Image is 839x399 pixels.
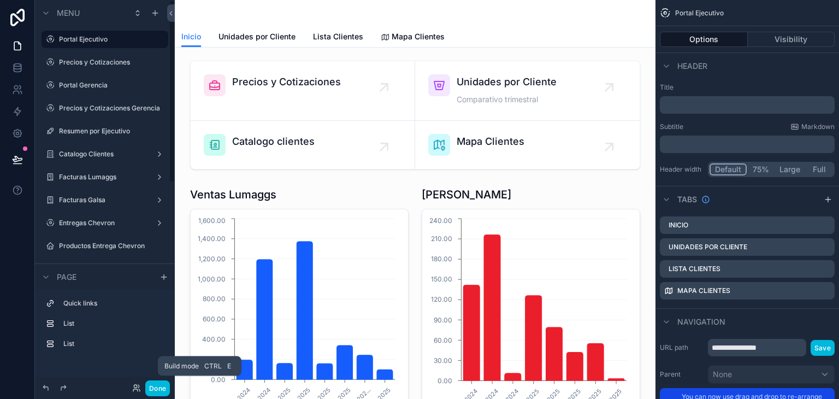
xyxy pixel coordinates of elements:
[57,272,76,283] span: Page
[63,339,159,348] label: List
[57,8,80,19] span: Menu
[59,35,162,44] label: Portal Ejecutivo
[59,173,146,181] label: Facturas Lumaggs
[677,194,697,205] span: Tabs
[218,31,296,42] span: Unidades por Cliente
[669,221,688,230] label: Inicio
[747,163,775,175] button: 75%
[660,136,835,153] div: scrollable content
[660,32,748,47] button: Options
[59,196,146,204] label: Facturas Galsa
[63,319,159,328] label: List
[59,150,146,159] label: Catalogo Clientes
[660,370,704,379] label: Parent
[790,122,835,131] a: Markdown
[660,343,704,352] label: URL path
[805,163,833,175] button: Full
[801,122,835,131] span: Markdown
[203,361,223,372] span: Ctrl
[775,163,805,175] button: Large
[708,365,835,384] button: None
[59,104,162,113] label: Precios y Cotizaciones Gerencia
[59,58,162,67] label: Precios y Cotizaciones
[660,165,704,174] label: Header width
[669,265,720,273] label: Lista Clientes
[677,316,725,327] span: Navigation
[59,81,162,90] label: Portal Gerencia
[59,127,162,136] label: Resumen por Ejecutivo
[669,243,747,251] label: Unidades por Cliente
[59,219,146,227] label: Entregas Chevron
[181,27,201,48] a: Inicio
[218,27,296,49] a: Unidades por Cliente
[677,61,707,72] span: Header
[59,242,162,250] label: Productos Entrega Chevron
[675,9,724,17] span: Portal Ejecutivo
[392,31,445,42] span: Mapa Clientes
[710,163,747,175] button: Default
[381,27,445,49] a: Mapa Clientes
[660,83,835,92] label: Title
[811,340,835,356] button: Save
[35,290,175,363] div: scrollable content
[164,362,199,371] span: Build mode
[145,380,170,396] button: Done
[313,31,363,42] span: Lista Clientes
[677,286,730,295] label: Mapa Clientes
[660,122,683,131] label: Subtitle
[225,362,234,371] span: E
[63,299,159,308] label: Quick links
[181,31,201,42] span: Inicio
[660,96,835,114] div: scrollable content
[748,32,835,47] button: Visibility
[313,27,363,49] a: Lista Clientes
[713,369,732,380] span: None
